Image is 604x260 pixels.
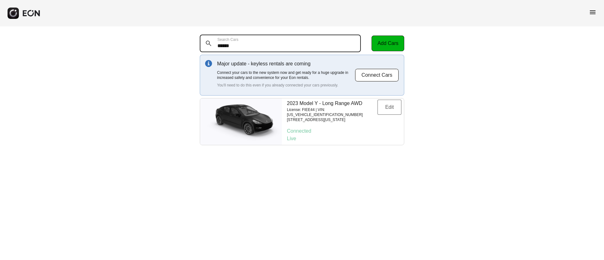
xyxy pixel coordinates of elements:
p: Connected [287,127,401,135]
p: Live [287,135,401,142]
p: 2023 Model Y - Long Range AWD [287,100,377,107]
label: Search Cars [217,37,238,42]
p: [STREET_ADDRESS][US_STATE] [287,117,377,122]
p: License: FIEE44 | VIN: [US_VEHICLE_IDENTIFICATION_NUMBER] [287,107,377,117]
button: Edit [377,100,401,115]
p: Major update - keyless rentals are coming [217,60,355,68]
span: menu [589,8,596,16]
img: info [205,60,212,67]
p: You'll need to do this even if you already connected your cars previously. [217,83,355,88]
button: Add Cars [372,36,404,51]
img: car [200,101,282,142]
p: Connect your cars to the new system now and get ready for a huge upgrade in increased safety and ... [217,70,355,80]
button: Connect Cars [355,69,399,82]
